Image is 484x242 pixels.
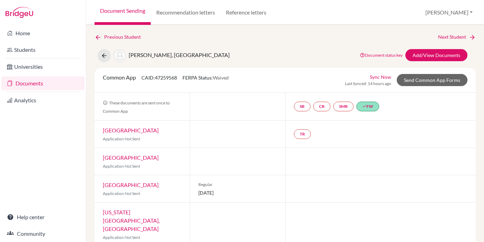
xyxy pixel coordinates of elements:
[1,26,85,40] a: Home
[103,191,140,196] span: Application Not Sent
[213,75,229,81] span: Waived
[356,102,379,111] a: doneFW
[333,102,354,111] a: SMR
[103,136,140,141] span: Application Not Sent
[1,76,85,90] a: Documents
[103,181,159,188] a: [GEOGRAPHIC_DATA]
[103,100,170,114] span: These documents are sent once to Common App
[103,127,159,133] a: [GEOGRAPHIC_DATA]
[360,53,403,58] a: Document status key
[198,181,277,188] span: Regular
[438,33,476,41] a: Next Student
[345,81,391,87] span: Last Synced: 14 hours ago
[103,164,140,169] span: Application Not Sent
[129,52,230,58] span: [PERSON_NAME], [GEOGRAPHIC_DATA]
[1,43,85,57] a: Students
[422,6,476,19] button: [PERSON_NAME]
[1,60,85,74] a: Universities
[313,102,330,111] a: CR
[362,104,366,108] i: done
[6,7,33,18] img: Bridge-U
[294,102,310,111] a: SR
[103,74,136,81] span: Common App
[141,75,177,81] span: CAID: 47259568
[95,33,146,41] a: Previous Student
[405,49,467,61] a: Add/View Documents
[103,154,159,161] a: [GEOGRAPHIC_DATA]
[1,93,85,107] a: Analytics
[182,75,229,81] span: FERPA Status:
[1,227,85,241] a: Community
[103,235,140,240] span: Application Not Sent
[397,74,467,86] a: Send Common App Forms
[198,189,277,196] span: [DATE]
[1,210,85,224] a: Help center
[103,209,160,232] a: [US_STATE][GEOGRAPHIC_DATA], [GEOGRAPHIC_DATA]
[294,129,311,139] a: TR
[370,73,391,81] a: Sync Now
